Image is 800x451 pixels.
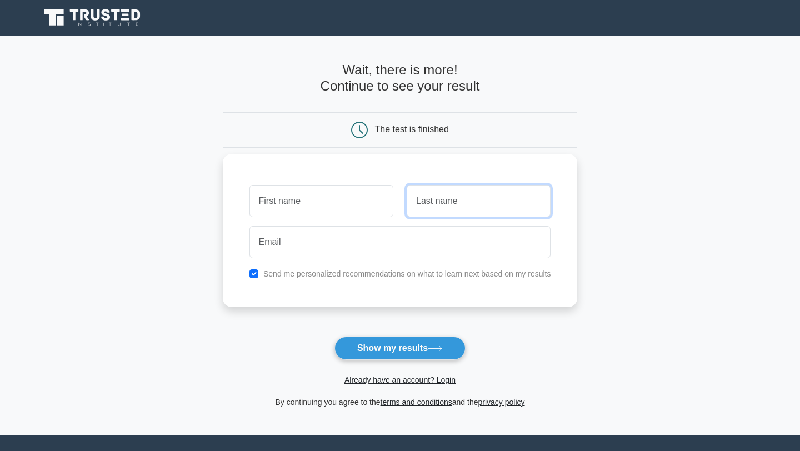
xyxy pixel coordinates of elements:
div: By continuing you agree to the and the [216,395,584,409]
div: The test is finished [375,124,449,134]
label: Send me personalized recommendations on what to learn next based on my results [263,269,551,278]
input: Last name [407,185,551,217]
a: terms and conditions [381,398,452,407]
a: Already have an account? Login [344,375,456,384]
button: Show my results [334,337,466,360]
h4: Wait, there is more! Continue to see your result [223,62,578,94]
input: First name [249,185,393,217]
input: Email [249,226,551,258]
a: privacy policy [478,398,525,407]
